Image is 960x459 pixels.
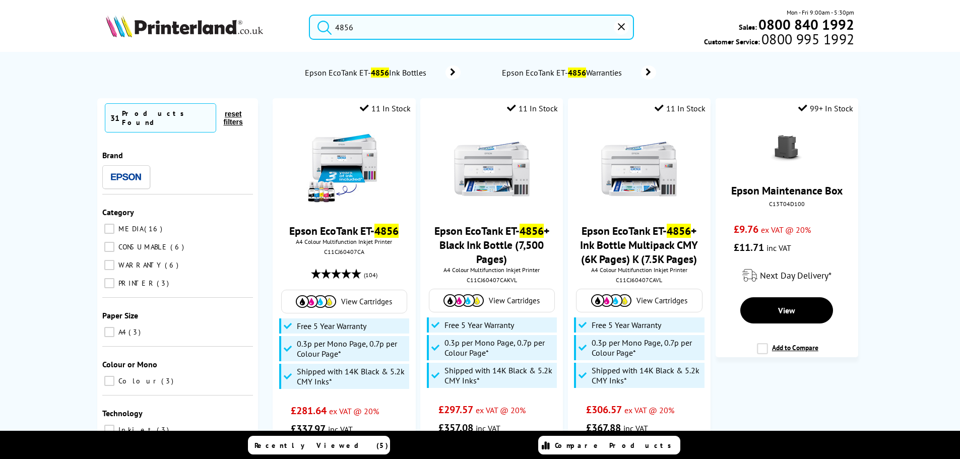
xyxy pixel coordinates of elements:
[739,22,757,32] span: Sales:
[438,403,473,416] span: £297.57
[592,338,701,358] span: 0.3p per Mono Page, 0.7p per Colour Page*
[623,423,648,433] span: inc VAT
[104,260,114,270] input: WARRANTY 6
[760,34,854,44] span: 0800 995 1992
[104,327,114,337] input: A4 3
[297,321,366,331] span: Free 5 Year Warranty
[555,441,677,450] span: Compare Products
[438,421,473,434] span: £357.08
[297,339,407,359] span: 0.3p per Mono Page, 0.7p per Colour Page*
[778,305,795,315] span: View
[157,279,171,288] span: 3
[443,294,484,307] img: Cartridges
[601,131,677,207] img: Epson-ET-4856-Front-Main-Small.jpg
[434,224,549,266] a: Epson EcoTank ET-4856+ Black Ink Bottle (7,500 Pages)
[102,359,157,369] span: Colour or Mono
[507,103,558,113] div: 11 In Stock
[592,365,701,385] span: Shipped with 14K Black & 5.2k CMY Inks*
[575,276,703,284] div: C11CJ60407CAVL
[734,241,764,254] span: £11.71
[798,103,853,113] div: 99+ In Stock
[655,103,706,113] div: 11 In Stock
[489,296,540,305] span: View Cartridges
[454,131,530,207] img: Epson-ET-4856-Front-Main-Small.jpg
[667,224,691,238] mark: 4856
[360,103,411,113] div: 11 In Stock
[165,260,181,270] span: 6
[280,248,408,255] div: C11CJ60407CA
[157,425,171,434] span: 3
[287,295,402,308] a: View Cartridges
[582,294,696,307] a: View Cartridges
[116,425,156,434] span: Inkjet
[723,200,851,208] div: C13T04D100
[374,224,399,238] mark: 4856
[116,224,143,233] span: MEDIA
[104,242,114,252] input: CONSUMABLE 6
[501,65,656,80] a: Epson EcoTank ET-4856Warranties
[568,68,586,78] mark: 4856
[102,408,143,418] span: Technology
[501,68,626,78] span: Epson EcoTank ET- Warranties
[444,338,554,358] span: 0.3p per Mono Page, 0.7p per Colour Page*
[769,131,804,166] img: Epson-C13T04D100-Small.gif
[306,131,382,207] img: epson-et-4856-ink-included-new-small.jpg
[329,406,379,416] span: ex VAT @ 20%
[289,224,399,238] a: Epson EcoTank ET-4856
[425,266,558,274] span: A4 Colour Multifunction Inkjet Printer
[116,327,127,337] span: A4
[586,403,622,416] span: £306.57
[297,366,407,386] span: Shipped with 14K Black & 5.2k CMY Inks*
[116,376,160,385] span: Colour
[476,405,526,415] span: ex VAT @ 20%
[291,404,327,417] span: £281.64
[761,225,811,235] span: ex VAT @ 20%
[106,15,263,37] img: Printerland Logo
[757,343,818,362] label: Add to Compare
[371,68,389,78] mark: 4856
[254,441,389,450] span: Recently Viewed (5)
[591,294,631,307] img: Cartridges
[129,327,143,337] span: 3
[624,405,674,415] span: ex VAT @ 20%
[444,365,554,385] span: Shipped with 14K Black & 5.2k CMY Inks*
[122,109,211,127] div: Products Found
[758,15,854,34] b: 0800 840 1992
[573,266,706,274] span: A4 Colour Multifunction Inkjet Printer
[580,224,698,266] a: Epson EcoTank ET-4856+ Ink Bottle Multipack CMY (6K Pages) K (7.5K Pages)
[586,421,621,434] span: £367.88
[341,297,392,306] span: View Cartridges
[538,436,680,454] a: Compare Products
[296,295,336,308] img: Cartridges
[102,150,123,160] span: Brand
[144,224,165,233] span: 16
[434,294,549,307] a: View Cartridges
[161,376,176,385] span: 3
[731,183,843,198] a: Epson Maintenance Box
[170,242,186,251] span: 6
[757,20,854,29] a: 0800 840 1992
[304,65,461,80] a: Epson EcoTank ET-4856Ink Bottles
[309,15,634,40] input: Searc
[734,223,758,236] span: £9.76
[787,8,854,17] span: Mon - Fri 9:00am - 5:30pm
[328,424,353,434] span: inc VAT
[520,224,544,238] mark: 4856
[102,310,138,320] span: Paper Size
[291,422,326,435] span: £337.97
[740,297,833,323] a: View
[636,296,687,305] span: View Cartridges
[104,425,114,435] input: Inkjet 3
[766,243,791,253] span: inc VAT
[104,376,114,386] input: Colour 3
[111,173,141,181] img: Epson
[428,276,555,284] div: C11CJ60407CAKVL
[116,279,156,288] span: PRINTER
[106,15,297,39] a: Printerland Logo
[760,270,831,281] span: Next Day Delivery*
[248,436,390,454] a: Recently Viewed (5)
[116,260,164,270] span: WARRANTY
[104,278,114,288] input: PRINTER 3
[592,320,661,330] span: Free 5 Year Warranty
[116,242,169,251] span: CONSUMABLE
